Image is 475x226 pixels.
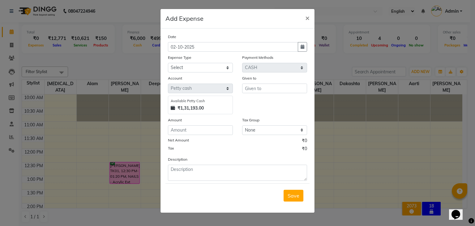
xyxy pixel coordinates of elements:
[449,201,469,220] iframe: chat widget
[242,117,259,123] label: Tax Group
[242,76,256,81] label: Given to
[302,146,307,154] span: ₹0
[302,137,307,146] span: ₹0
[168,157,187,162] label: Description
[171,98,230,104] div: Available Petty Cash
[165,14,203,23] h5: Add Expense
[168,34,176,40] label: Date
[242,84,307,93] input: Given to
[168,117,182,123] label: Amount
[288,193,299,199] span: Save
[168,55,191,60] label: Expense Type
[168,76,182,81] label: Account
[284,190,303,202] button: Save
[168,137,189,143] label: Net Amount
[178,105,204,111] strong: ₹1,31,193.00
[305,13,310,22] span: ×
[168,146,174,151] label: Tax
[242,55,273,60] label: Payment Methods
[168,125,233,135] input: Amount
[300,9,315,26] button: Close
